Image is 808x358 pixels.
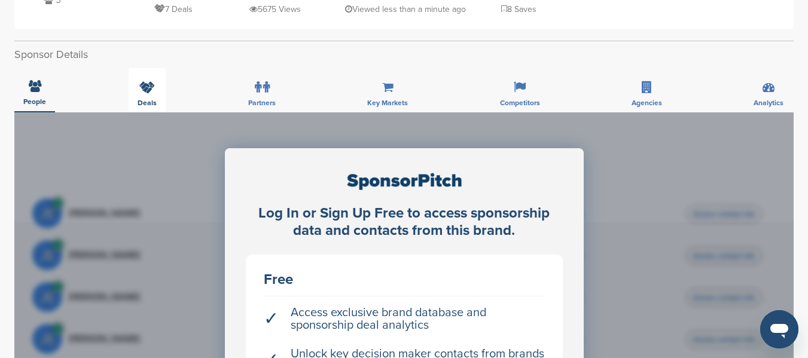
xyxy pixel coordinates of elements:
div: Free [264,273,545,287]
span: People [23,98,46,105]
p: Viewed less than a minute ago [345,2,466,17]
iframe: Button to launch messaging window [760,310,798,348]
span: Competitors [500,99,540,106]
p: 5675 Views [249,2,301,17]
span: Deals [138,99,157,106]
span: ✓ [264,313,279,325]
div: Log In or Sign Up Free to access sponsorship data and contacts from this brand. [246,205,563,240]
p: 8 Saves [501,2,536,17]
span: Partners [248,99,276,106]
p: 7 Deals [154,2,193,17]
h2: Sponsor Details [14,47,794,63]
span: Key Markets [367,99,408,106]
span: Analytics [754,99,783,106]
li: Access exclusive brand database and sponsorship deal analytics [264,301,545,338]
span: Agencies [632,99,662,106]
